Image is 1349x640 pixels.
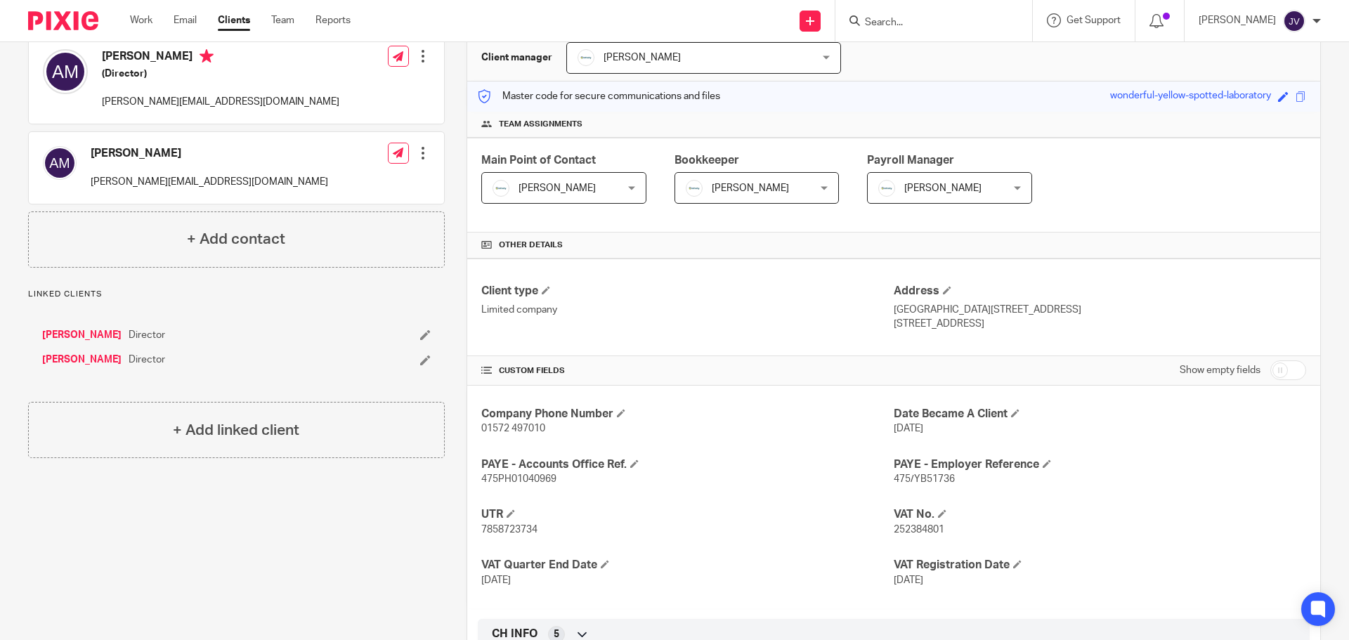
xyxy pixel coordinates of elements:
[42,328,122,342] a: [PERSON_NAME]
[102,49,339,67] h4: [PERSON_NAME]
[28,11,98,30] img: Pixie
[686,180,703,197] img: Infinity%20Logo%20with%20Whitespace%20.png
[499,240,563,251] span: Other details
[712,183,789,193] span: [PERSON_NAME]
[894,284,1306,299] h4: Address
[499,119,582,130] span: Team assignments
[129,328,165,342] span: Director
[173,419,299,441] h4: + Add linked client
[878,180,895,197] img: Infinity%20Logo%20with%20Whitespace%20.png
[481,303,894,317] p: Limited company
[519,183,596,193] span: [PERSON_NAME]
[481,474,556,484] span: 475PH01040969
[864,17,990,30] input: Search
[894,525,944,535] span: 252384801
[904,183,982,193] span: [PERSON_NAME]
[481,407,894,422] h4: Company Phone Number
[481,507,894,522] h4: UTR
[91,175,328,189] p: [PERSON_NAME][EMAIL_ADDRESS][DOMAIN_NAME]
[478,89,720,103] p: Master code for secure communications and files
[218,13,250,27] a: Clients
[894,575,923,585] span: [DATE]
[1110,89,1271,105] div: wonderful-yellow-spotted-laboratory
[894,424,923,433] span: [DATE]
[174,13,197,27] a: Email
[200,49,214,63] i: Primary
[1199,13,1276,27] p: [PERSON_NAME]
[91,146,328,161] h4: [PERSON_NAME]
[481,575,511,585] span: [DATE]
[481,558,894,573] h4: VAT Quarter End Date
[315,13,351,27] a: Reports
[1067,15,1121,25] span: Get Support
[130,13,152,27] a: Work
[43,146,77,180] img: svg%3E
[43,49,88,94] img: svg%3E
[894,507,1306,522] h4: VAT No.
[28,289,445,300] p: Linked clients
[894,317,1306,331] p: [STREET_ADDRESS]
[674,155,739,166] span: Bookkeeper
[481,457,894,472] h4: PAYE - Accounts Office Ref.
[578,49,594,66] img: Infinity%20Logo%20with%20Whitespace%20.png
[481,365,894,377] h4: CUSTOM FIELDS
[187,228,285,250] h4: + Add contact
[481,155,596,166] span: Main Point of Contact
[894,558,1306,573] h4: VAT Registration Date
[1180,363,1260,377] label: Show empty fields
[271,13,294,27] a: Team
[1283,10,1305,32] img: svg%3E
[894,303,1306,317] p: [GEOGRAPHIC_DATA][STREET_ADDRESS]
[481,51,552,65] h3: Client manager
[102,67,339,81] h5: (Director)
[894,457,1306,472] h4: PAYE - Employer Reference
[604,53,681,63] span: [PERSON_NAME]
[894,407,1306,422] h4: Date Became A Client
[481,424,545,433] span: 01572 497010
[42,353,122,367] a: [PERSON_NAME]
[102,95,339,109] p: [PERSON_NAME][EMAIL_ADDRESS][DOMAIN_NAME]
[481,525,537,535] span: 7858723734
[493,180,509,197] img: Infinity%20Logo%20with%20Whitespace%20.png
[867,155,954,166] span: Payroll Manager
[481,284,894,299] h4: Client type
[894,474,955,484] span: 475/YB51736
[129,353,165,367] span: Director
